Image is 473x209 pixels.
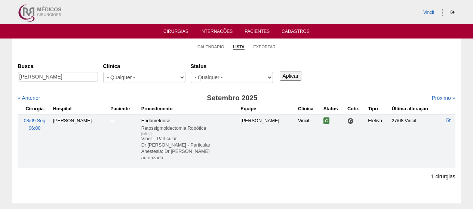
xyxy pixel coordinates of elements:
[322,104,346,114] th: Status
[24,118,45,131] a: 08/09 Seg 06:00
[282,29,310,36] a: Cadastros
[446,118,451,123] a: Editar
[52,114,109,168] td: [PERSON_NAME]
[200,29,233,36] a: Internações
[18,95,40,101] a: « Anterior
[423,10,434,15] a: Vincit
[191,62,273,70] label: Status
[141,130,152,138] div: [editar]
[29,126,41,131] span: 06:00
[253,44,276,49] a: Exportar
[297,114,322,168] td: Vincit
[163,29,188,35] a: Cirurgias
[52,104,109,114] th: Hospital
[390,104,444,114] th: Última alteração
[141,136,238,161] p: Vincit - Particular Dr [PERSON_NAME] - Particular Anestesia: Dr [PERSON_NAME] autorizada.
[123,93,341,104] h3: Setembro 2025
[239,114,297,168] td: [PERSON_NAME]
[347,118,354,124] span: Consultório
[24,118,45,123] span: 08/09 Seg
[103,62,185,70] label: Clínica
[451,10,455,15] i: Sair
[140,104,239,114] th: Procedimento
[18,104,52,114] th: Cirurgia
[140,114,239,168] td: Endometriose
[323,117,330,124] span: Confirmada
[18,72,98,82] input: Digite os termos que você deseja procurar.
[239,104,297,114] th: Equipe
[18,62,98,70] label: Busca
[431,95,455,101] a: Próximo »
[110,117,138,125] div: —
[141,125,238,132] div: Retossigmoidectomia Robótica
[390,114,444,168] td: 27/08 Vincit
[233,44,245,50] a: Lista
[297,104,322,114] th: Clínica
[431,173,455,180] p: 1 cirurgias
[280,71,302,81] input: Aplicar
[109,104,139,114] th: Paciente
[366,104,390,114] th: Tipo
[366,114,390,168] td: Eletiva
[346,104,366,114] th: Cobr.
[245,29,270,36] a: Pacientes
[197,44,224,49] a: Calendário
